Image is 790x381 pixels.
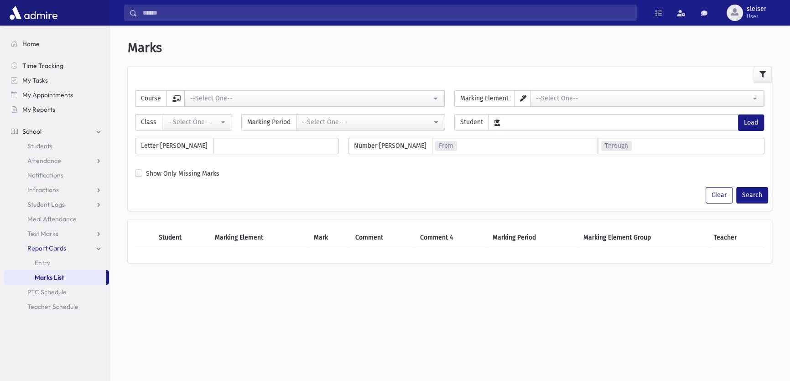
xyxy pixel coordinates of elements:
button: --Select One-- [530,90,764,107]
span: Letter [PERSON_NAME] [135,138,213,154]
a: Teacher Schedule [4,299,109,314]
div: --Select One-- [190,94,431,103]
span: My Tasks [22,76,48,84]
a: Meal Attendance [4,212,109,226]
button: Search [736,187,768,204]
th: Student [153,227,209,248]
span: Class [135,114,162,130]
span: Marks [128,40,162,55]
span: Course [135,90,167,107]
a: Infractions [4,183,109,197]
a: Home [4,37,109,51]
span: Entry [35,259,50,267]
span: Marking Period [241,114,296,130]
span: School [22,127,42,136]
a: Marks List [4,270,106,285]
span: Marks List [35,273,64,282]
span: User [747,13,766,20]
span: Teacher Schedule [27,303,78,311]
th: Marking Element Group [577,227,708,248]
a: Time Tracking [4,58,109,73]
div: --Select One-- [302,117,432,127]
button: --Select One-- [162,114,232,130]
a: School [4,124,109,139]
th: Comment 4 [415,227,488,248]
span: Student Logs [27,200,65,209]
label: Show Only Missing Marks [146,169,219,178]
button: --Select One-- [184,90,445,107]
a: Attendance [4,153,109,168]
span: PTC Schedule [27,288,67,296]
img: AdmirePro [7,4,60,22]
span: Students [27,142,52,150]
span: Meal Attendance [27,215,77,223]
span: sleiser [747,5,766,13]
span: Infractions [27,186,59,194]
span: Report Cards [27,244,66,252]
button: Load [738,115,764,131]
a: Students [4,139,109,153]
a: Notifications [4,168,109,183]
a: PTC Schedule [4,285,109,299]
span: Through [601,141,632,151]
span: Attendance [27,157,61,165]
a: Test Marks [4,226,109,241]
a: My Appointments [4,88,109,102]
th: Mark [308,227,350,248]
span: My Appointments [22,91,73,99]
span: From [435,141,457,151]
span: Student [454,114,489,130]
a: Student Logs [4,197,109,212]
th: Teacher [708,227,764,248]
span: Number [PERSON_NAME] [348,138,432,154]
button: Clear [706,187,733,204]
a: My Tasks [4,73,109,88]
a: Report Cards [4,241,109,256]
input: Search [137,5,636,21]
span: My Reports [22,105,55,114]
th: Marking Element [209,227,308,248]
div: --Select One-- [536,94,751,103]
button: --Select One-- [296,114,445,130]
span: Test Marks [27,230,58,238]
th: Comment [350,227,414,248]
div: --Select One-- [168,117,219,127]
span: Time Tracking [22,62,63,70]
span: Home [22,40,40,48]
span: Notifications [27,171,63,179]
a: Entry [4,256,109,270]
span: Marking Element [454,90,515,107]
a: My Reports [4,102,109,117]
th: Marking Period [487,227,577,248]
